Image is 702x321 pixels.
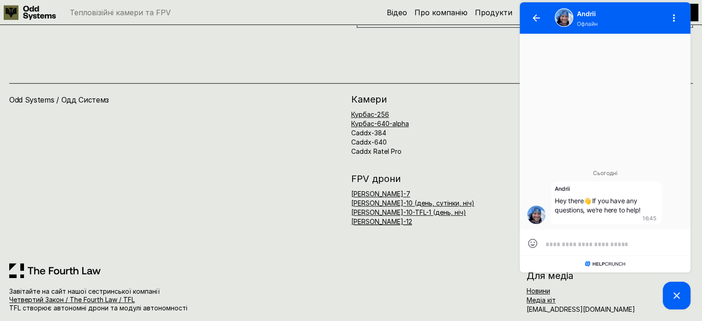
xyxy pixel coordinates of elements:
h2: Камери [351,95,517,104]
a: Курбас-256 [351,110,389,118]
a: Про компанію [414,8,468,17]
p: Hey there If you have any questions, we're here to help! [37,196,141,215]
a: Четвертий Закон / The Fourth Law / TFL [9,296,135,303]
h6: [EMAIL_ADDRESS][DOMAIN_NAME] [527,306,635,313]
a: [PERSON_NAME]-12 [351,218,412,225]
div: Andrii [37,185,141,193]
div: Andrii [60,8,140,18]
h2: FPV дрони [351,174,517,183]
a: Caddx-384 [351,129,386,137]
div: Офлайн [60,20,140,28]
div: Andrii [37,8,140,28]
a: Caddx Ratel Pro [351,147,402,155]
h4: Odd Systems / Одд Системз [9,95,219,105]
img: Andrii [10,206,28,224]
img: Andrii [38,9,55,26]
a: Продукти [475,8,512,17]
span: 16:45 [125,215,139,222]
a: [PERSON_NAME]-7 [351,190,410,198]
a: Caddx-640 [351,138,387,146]
a: Відео [387,8,407,17]
a: [PERSON_NAME]-10 (день, сутінки, ніч) [351,199,474,207]
span: 👋 [66,196,74,206]
p: Завітайте на сайт нашої сестринської компанії TFL створює автономні дрони та модулі автономності [9,287,252,313]
p: Тепловізійні камери та FPV [70,9,171,16]
a: Курбас-640-alpha [351,120,409,127]
div: Сьогодні [10,170,166,176]
a: [PERSON_NAME]-10-TFL-1 (день, ніч) [351,208,466,216]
